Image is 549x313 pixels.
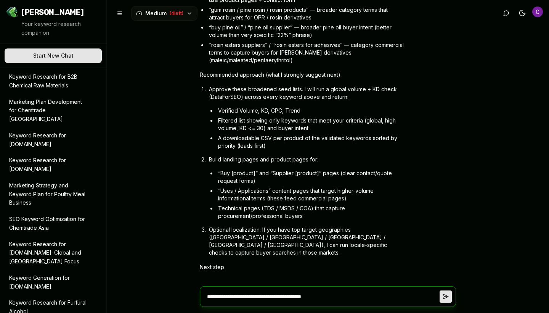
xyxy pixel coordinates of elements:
[217,169,405,185] li: “Buy [product]” and “Supplier [product]” pages (clear contact/quote request forms)
[207,156,405,220] li: Build landing pages and product pages for:
[207,24,405,39] li: “buy pine oil” / “pine oil supplier” — broader pine oil buyer intent (better volume than very spe...
[5,153,102,177] button: Keyword Research for [DOMAIN_NAME]
[145,10,167,17] span: Medium
[207,6,405,21] li: “gum rosin / pine rosin / rosin products” — broader category terms that attract buyers for OPR / ...
[9,156,87,174] p: Keyword Research for [DOMAIN_NAME]
[9,240,87,266] p: Keyword Research for [DOMAIN_NAME]: Global and [GEOGRAPHIC_DATA] Focus
[9,181,87,207] p: Marketing Strategy and Keyword Plan for Poultry Meal Business
[131,6,197,21] button: Medium(4left)
[5,237,102,269] button: Keyword Research for [DOMAIN_NAME]: Global and [GEOGRAPHIC_DATA] Focus
[170,10,183,16] span: ( 4 left)
[5,128,102,152] button: Keyword Research for [DOMAIN_NAME]
[207,86,405,150] li: Approve these broadened seed lists. I will run a global volume + KD check (DataForSEO) across eve...
[207,41,405,64] li: “rosin esters suppliers” / “rosin esters for adhesives” — category commercial terms to capture bu...
[217,107,405,115] li: Verified Volume, KD, CPC, Trend
[9,274,87,291] p: Keyword Generation for [DOMAIN_NAME]
[9,98,87,124] p: Marketing Plan Development for Chemtrade [GEOGRAPHIC_DATA]
[5,178,102,210] button: Marketing Strategy and Keyword Plan for Poultry Meal Business
[217,117,405,132] li: Filtered list showing only keywords that meet your criteria (global, high volume, KD <= 30) and b...
[217,205,405,220] li: Technical pages (TDS / MSDS / COA) that capture procurement/professional buyers
[21,7,84,18] span: [PERSON_NAME]
[217,187,405,202] li: “Uses / Applications” content pages that target higher-volume informational terms (these feed com...
[9,73,87,90] p: Keyword Research for B2B Chemical Raw Materials
[5,48,102,63] button: Start New Chat
[200,263,405,272] p: Next step
[6,6,18,18] img: Jello SEO Logo
[207,226,405,257] li: Optional localization: If you have top target geographies ([GEOGRAPHIC_DATA] / [GEOGRAPHIC_DATA] ...
[9,215,87,232] p: SEO Keyword Optimization for Chemtrade Asia
[5,95,102,127] button: Marketing Plan Development for Chemtrade [GEOGRAPHIC_DATA]
[9,131,87,149] p: Keyword Research for [DOMAIN_NAME]
[532,6,543,17] img: Chemtrade Asia Administrator
[217,134,405,150] li: A downloadable CSV per product of the validated keywords sorted by priority (leads first)
[33,52,74,60] span: Start New Chat
[5,69,102,93] button: Keyword Research for B2B Chemical Raw Materials
[21,20,100,37] p: Your keyword research companion
[5,271,102,294] button: Keyword Generation for [DOMAIN_NAME]
[200,70,405,79] p: Recommended approach (what I strongly suggest next)
[5,212,102,236] button: SEO Keyword Optimization for Chemtrade Asia
[532,6,543,17] button: Open user button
